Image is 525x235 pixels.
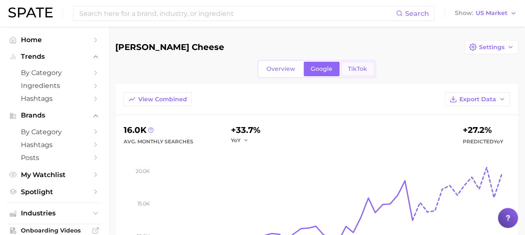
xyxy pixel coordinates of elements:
[21,95,88,102] span: Hashtags
[311,65,332,72] span: Google
[455,11,473,15] span: Show
[453,8,519,19] button: ShowUS Market
[459,96,496,103] span: Export Data
[7,168,102,181] a: My Watchlist
[21,82,88,90] span: Ingredients
[7,185,102,198] a: Spotlight
[7,151,102,164] a: Posts
[124,92,192,106] button: View Combined
[266,65,295,72] span: Overview
[7,79,102,92] a: Ingredients
[21,227,88,234] span: Onboarding Videos
[8,7,53,17] img: SPATE
[124,123,193,137] div: 16.0k
[21,128,88,136] span: by Category
[463,123,503,137] div: +27.2%
[494,138,503,145] span: YoY
[21,188,88,196] span: Spotlight
[124,137,193,147] div: Avg. Monthly Searches
[231,123,261,137] div: +33.7%
[341,62,374,76] a: TikTok
[138,96,187,103] span: View Combined
[348,65,367,72] span: TikTok
[7,138,102,151] a: Hashtags
[137,200,150,207] tspan: 15.0k
[231,137,249,144] button: YoY
[21,36,88,44] span: Home
[21,69,88,77] span: by Category
[7,125,102,138] a: by Category
[259,62,302,76] a: Overview
[476,11,507,15] span: US Market
[21,171,88,179] span: My Watchlist
[21,141,88,149] span: Hashtags
[115,42,224,52] h1: [PERSON_NAME] Cheese
[231,137,241,144] span: YoY
[21,154,88,162] span: Posts
[304,62,340,76] a: Google
[7,207,102,220] button: Industries
[464,40,518,54] button: Settings
[463,137,503,147] span: Predicted
[479,44,505,51] span: Settings
[7,33,102,46] a: Home
[21,53,88,60] span: Trends
[7,92,102,105] a: Hashtags
[21,112,88,119] span: Brands
[79,6,396,20] input: Search here for a brand, industry, or ingredient
[7,50,102,63] button: Trends
[445,92,510,106] button: Export Data
[21,210,88,217] span: Industries
[136,168,150,174] tspan: 20.0k
[405,10,429,17] span: Search
[7,66,102,79] a: by Category
[7,109,102,122] button: Brands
